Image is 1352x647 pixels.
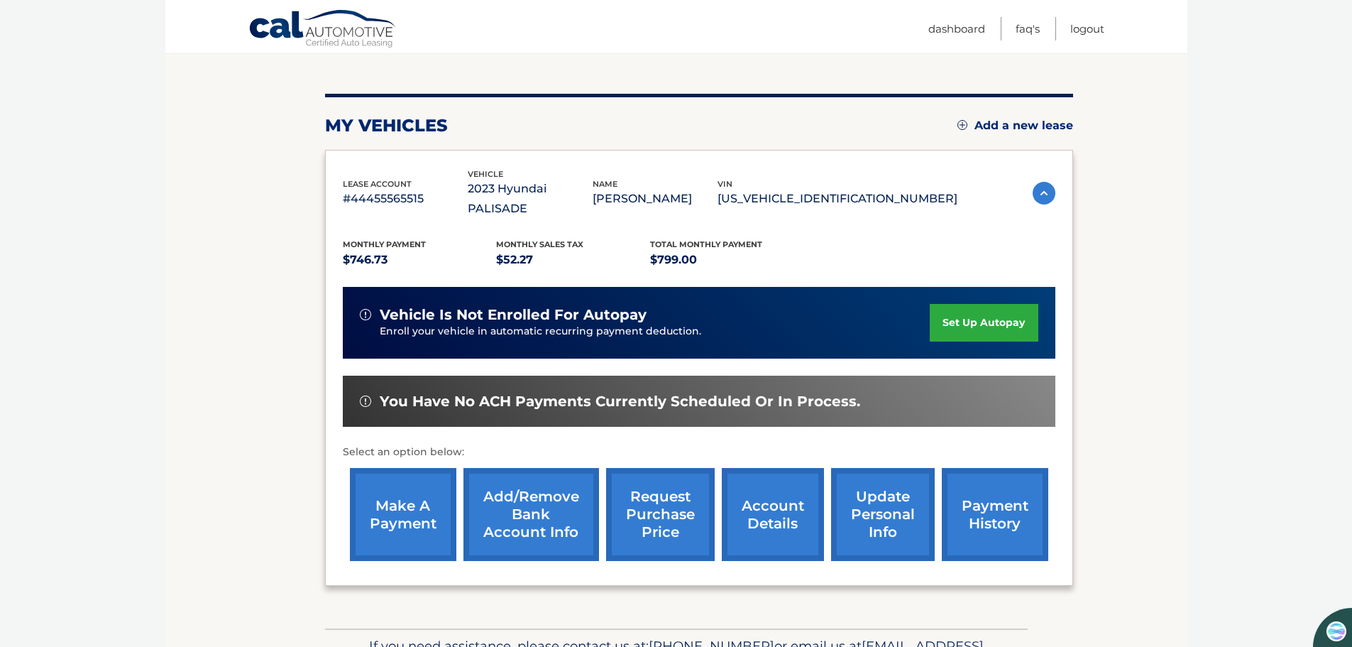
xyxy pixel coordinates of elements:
[496,250,650,270] p: $52.27
[380,393,860,411] span: You have no ACH payments currently scheduled or in process.
[942,468,1048,561] a: payment history
[1033,182,1055,205] img: accordion-active.svg
[650,239,762,249] span: Total Monthly Payment
[928,17,985,40] a: Dashboard
[1016,17,1040,40] a: FAQ's
[325,115,448,136] h2: my vehicles
[343,444,1055,461] p: Select an option below:
[650,250,804,270] p: $799.00
[593,179,617,189] span: name
[360,396,371,407] img: alert-white.svg
[463,468,599,561] a: Add/Remove bank account info
[1070,17,1104,40] a: Logout
[343,250,497,270] p: $746.73
[380,324,930,339] p: Enroll your vehicle in automatic recurring payment deduction.
[957,120,967,130] img: add.svg
[380,306,647,324] span: vehicle is not enrolled for autopay
[343,179,412,189] span: lease account
[343,189,468,209] p: #44455565515
[606,468,715,561] a: request purchase price
[496,239,583,249] span: Monthly sales Tax
[593,189,718,209] p: [PERSON_NAME]
[957,119,1073,133] a: Add a new lease
[831,468,935,561] a: update personal info
[468,179,593,219] p: 2023 Hyundai PALISADE
[468,169,503,179] span: vehicle
[343,239,426,249] span: Monthly Payment
[248,9,397,50] a: Cal Automotive
[930,304,1038,342] a: set up autopay
[722,468,824,561] a: account details
[718,189,957,209] p: [US_VEHICLE_IDENTIFICATION_NUMBER]
[350,468,456,561] a: make a payment
[718,179,732,189] span: vin
[360,309,371,320] img: alert-white.svg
